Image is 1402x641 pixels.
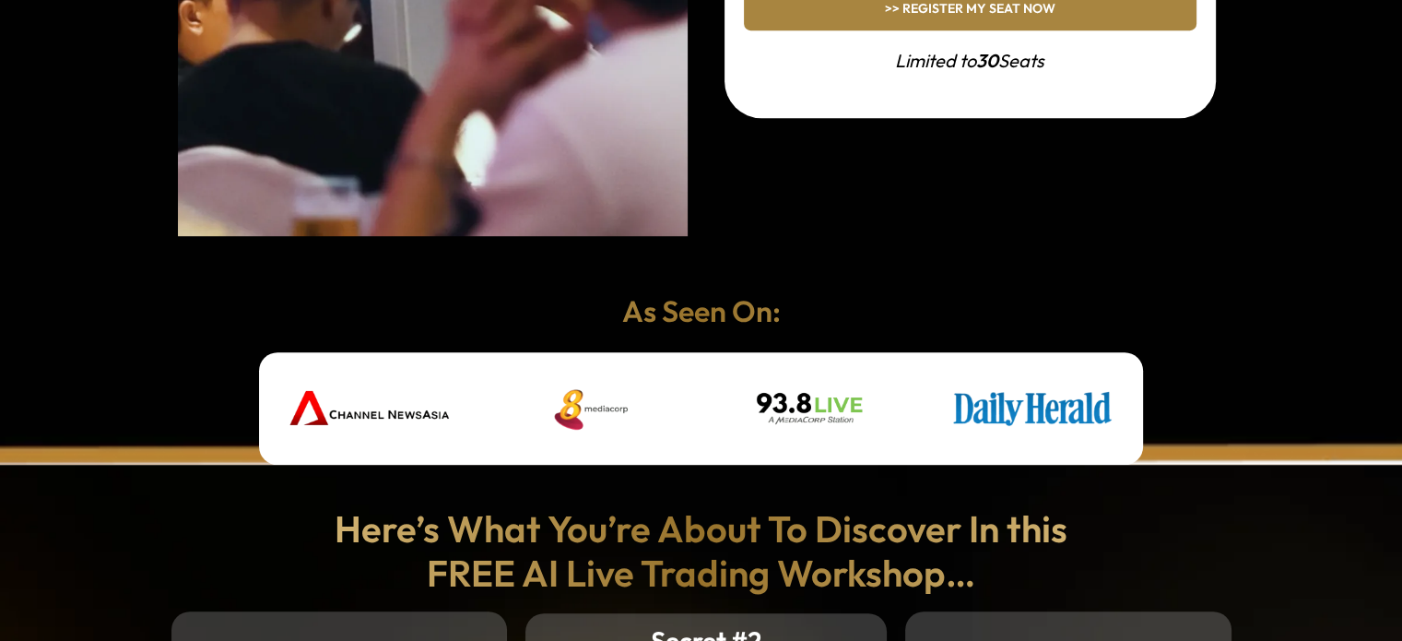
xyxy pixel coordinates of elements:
strong: Here’s What You’re About To Discover In this [335,505,1067,552]
em: 30 [976,49,998,72]
strong: As Seen On: [622,292,781,329]
strong: FREE AI Live Trading Workshop… [427,550,975,596]
em: Seats [998,49,1044,72]
em: Limited to [895,49,976,72]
